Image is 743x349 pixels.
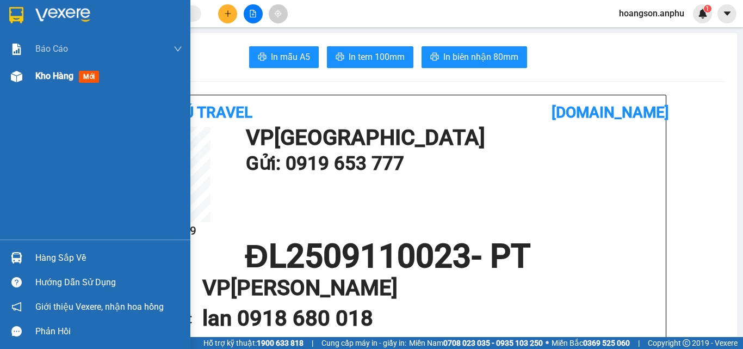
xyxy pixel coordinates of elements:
[35,274,182,291] div: Hướng dẫn sử dụng
[218,4,237,23] button: plus
[11,277,22,287] span: question-circle
[35,71,73,81] span: Kho hàng
[269,4,288,23] button: aim
[244,4,263,23] button: file-add
[202,273,639,303] h1: VP [PERSON_NAME]
[79,71,99,83] span: mới
[11,302,22,312] span: notification
[249,46,319,68] button: printerIn mẫu A5
[11,71,22,82] img: warehouse-icon
[271,50,310,64] span: In mẫu A5
[443,50,518,64] span: In biên nhận 80mm
[174,45,182,53] span: down
[11,326,22,336] span: message
[683,339,690,347] span: copyright
[349,50,405,64] span: In tem 100mm
[35,250,182,266] div: Hàng sắp về
[430,52,439,63] span: printer
[224,10,232,17] span: plus
[138,103,252,121] b: An Phú Travel
[203,337,304,349] span: Hỗ trợ kỹ thuật:
[698,9,708,19] img: icon-new-feature
[443,339,543,347] strong: 0708 023 035 - 0935 103 250
[705,5,709,13] span: 1
[312,337,313,349] span: |
[35,300,164,314] span: Giới thiệu Vexere, nhận hoa hồng
[35,323,182,340] div: Phản hồi
[327,46,413,68] button: printerIn tem 100mm
[610,7,693,20] span: hoangson.anphu
[274,10,282,17] span: aim
[202,303,639,334] h1: lan 0918 680 018
[321,337,406,349] span: Cung cấp máy in - giấy in:
[552,103,669,121] b: [DOMAIN_NAME]
[722,9,732,19] span: caret-down
[552,337,630,349] span: Miền Bắc
[409,337,543,349] span: Miền Nam
[422,46,527,68] button: printerIn biên nhận 80mm
[249,10,257,17] span: file-add
[35,42,68,56] span: Báo cáo
[258,52,267,63] span: printer
[704,5,711,13] sup: 1
[546,341,549,345] span: ⚪️
[638,337,640,349] span: |
[246,149,655,179] h1: Gửi: 0919 653 777
[257,339,304,347] strong: 1900 633 818
[115,240,660,273] h1: ĐL2509110023 - PT
[11,44,22,55] img: solution-icon
[336,52,344,63] span: printer
[583,339,630,347] strong: 0369 525 060
[717,4,736,23] button: caret-down
[9,7,23,23] img: logo-vxr
[11,252,22,264] img: warehouse-icon
[246,127,655,149] h1: VP [GEOGRAPHIC_DATA]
